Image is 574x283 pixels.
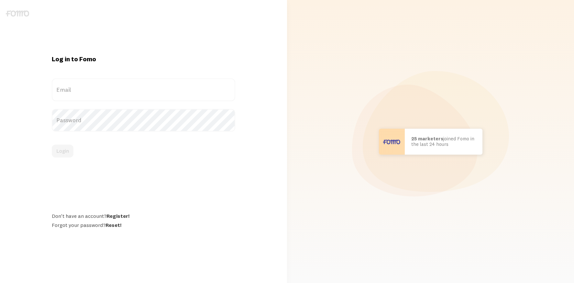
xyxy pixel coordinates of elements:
h1: Log in to Fomo [52,55,235,63]
div: Forgot your password? [52,222,235,228]
div: Don't have an account? [52,213,235,219]
b: 25 marketers [411,136,443,142]
img: fomo-logo-gray-b99e0e8ada9f9040e2984d0d95b3b12da0074ffd48d1e5cb62ac37fc77b0b268.svg [6,10,29,17]
label: Password [52,109,235,132]
p: joined Fomo in the last 24 hours [411,136,476,147]
a: Reset! [105,222,121,228]
label: Email [52,78,235,101]
img: User avatar [379,129,405,155]
a: Register! [106,213,129,219]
